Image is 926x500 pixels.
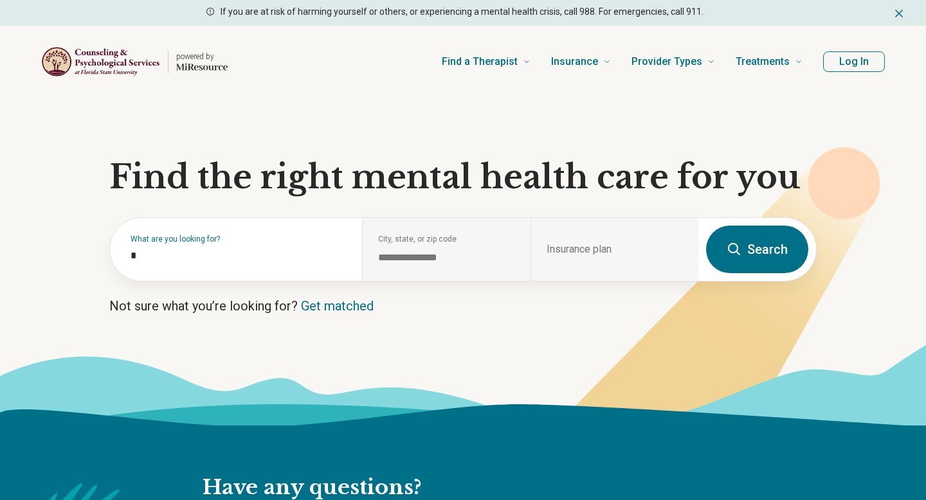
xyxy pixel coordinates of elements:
span: Find a Therapist [442,53,518,71]
button: Log In [823,51,885,72]
span: Treatments [736,53,790,71]
a: Provider Types [631,36,715,87]
a: Get matched [301,298,374,314]
button: Search [706,226,808,273]
a: Home page [41,41,228,82]
label: What are you looking for? [131,235,347,243]
p: Not sure what you’re looking for? [109,297,817,315]
h1: Find the right mental health care for you [109,158,817,197]
a: Treatments [736,36,803,87]
a: Find a Therapist [442,36,531,87]
a: Insurance [551,36,611,87]
p: If you are at risk of harming yourself or others, or experiencing a mental health crisis, call 98... [221,5,704,19]
span: Insurance [551,53,598,71]
button: Dismiss [893,5,905,21]
span: Provider Types [631,53,702,71]
p: powered by [176,51,228,62]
